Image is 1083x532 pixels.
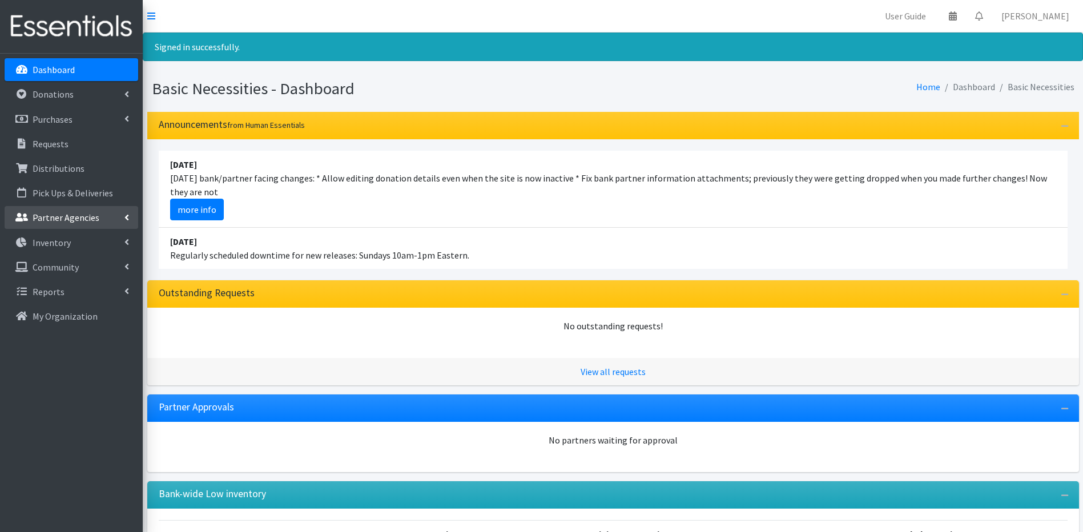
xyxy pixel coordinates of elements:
[33,163,84,174] p: Distributions
[33,187,113,199] p: Pick Ups & Deliveries
[5,182,138,204] a: Pick Ups & Deliveries
[940,79,995,95] li: Dashboard
[227,120,305,130] small: from Human Essentials
[5,7,138,46] img: HumanEssentials
[33,88,74,100] p: Donations
[916,81,940,92] a: Home
[5,305,138,328] a: My Organization
[159,287,255,299] h3: Outstanding Requests
[143,33,1083,61] div: Signed in successfully.
[159,319,1068,333] div: No outstanding requests!
[159,119,305,131] h3: Announcements
[33,286,65,297] p: Reports
[992,5,1078,27] a: [PERSON_NAME]
[33,138,69,150] p: Requests
[33,311,98,322] p: My Organization
[581,366,646,377] a: View all requests
[5,83,138,106] a: Donations
[33,261,79,273] p: Community
[5,280,138,303] a: Reports
[159,151,1068,228] li: [DATE] bank/partner facing changes: * Allow editing donation details even when the site is now in...
[5,157,138,180] a: Distributions
[170,199,224,220] a: more info
[33,114,73,125] p: Purchases
[159,401,234,413] h3: Partner Approvals
[5,206,138,229] a: Partner Agencies
[5,256,138,279] a: Community
[33,212,99,223] p: Partner Agencies
[5,108,138,131] a: Purchases
[5,231,138,254] a: Inventory
[33,64,75,75] p: Dashboard
[170,159,197,170] strong: [DATE]
[876,5,935,27] a: User Guide
[33,237,71,248] p: Inventory
[5,58,138,81] a: Dashboard
[159,228,1068,269] li: Regularly scheduled downtime for new releases: Sundays 10am-1pm Eastern.
[170,236,197,247] strong: [DATE]
[159,433,1068,447] div: No partners waiting for approval
[995,79,1074,95] li: Basic Necessities
[159,488,266,500] h3: Bank-wide Low inventory
[152,79,609,99] h1: Basic Necessities - Dashboard
[5,132,138,155] a: Requests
